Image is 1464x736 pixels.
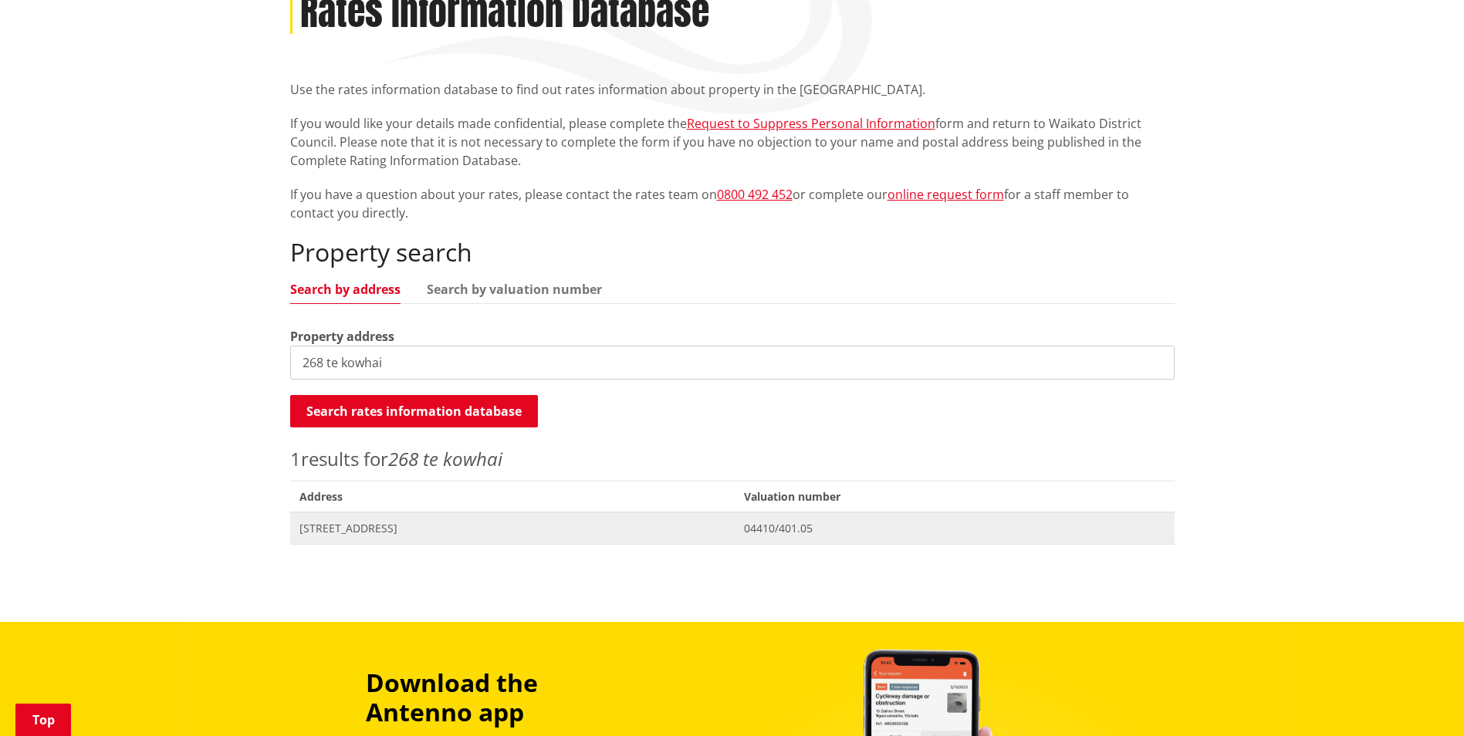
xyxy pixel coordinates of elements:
p: If you would like your details made confidential, please complete the form and return to Waikato ... [290,114,1175,170]
h3: Download the Antenno app [366,668,645,728]
input: e.g. Duke Street NGARUAWAHIA [290,346,1175,380]
p: Use the rates information database to find out rates information about property in the [GEOGRAPHI... [290,80,1175,99]
span: 04410/401.05 [744,521,1165,536]
span: 1 [290,446,301,471]
span: Address [290,481,735,512]
label: Property address [290,327,394,346]
span: Valuation number [735,481,1174,512]
a: Search by address [290,283,401,295]
a: 0800 492 452 [717,186,793,203]
em: 268 te kowhai [388,446,502,471]
a: Search by valuation number [427,283,602,295]
p: If you have a question about your rates, please contact the rates team on or complete our for a s... [290,185,1175,222]
a: Top [15,704,71,736]
p: results for [290,445,1175,473]
a: online request form [888,186,1004,203]
a: [STREET_ADDRESS] 04410/401.05 [290,512,1175,544]
h2: Property search [290,238,1175,267]
span: [STREET_ADDRESS] [299,521,726,536]
a: Request to Suppress Personal Information [687,115,935,132]
button: Search rates information database [290,395,538,427]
